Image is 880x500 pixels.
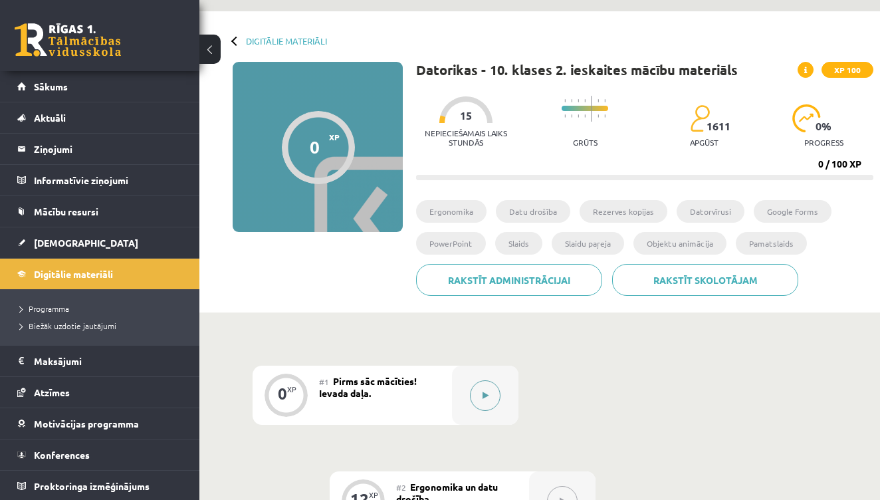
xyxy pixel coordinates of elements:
a: Rakstīt administrācijai [416,264,602,296]
img: icon-short-line-57e1e144782c952c97e751825c79c345078a6d821885a25fce030b3d8c18986b.svg [604,114,605,118]
a: Digitālie materiāli [246,36,327,46]
legend: Informatīvie ziņojumi [34,165,183,195]
a: Mācību resursi [17,196,183,227]
a: Digitālie materiāli [17,259,183,289]
li: Datorvīrusi [677,200,744,223]
a: Motivācijas programma [17,408,183,439]
img: icon-short-line-57e1e144782c952c97e751825c79c345078a6d821885a25fce030b3d8c18986b.svg [598,114,599,118]
span: XP 100 [822,62,873,78]
a: Informatīvie ziņojumi [17,165,183,195]
li: Pamatslaids [736,232,807,255]
a: Atzīmes [17,377,183,408]
p: Grūts [573,138,598,147]
span: Konferences [34,449,90,461]
a: Aktuāli [17,102,183,133]
span: #2 [396,482,406,493]
li: Rezerves kopijas [580,200,667,223]
a: Sākums [17,71,183,102]
p: progress [804,138,843,147]
legend: Maksājumi [34,346,183,376]
img: icon-short-line-57e1e144782c952c97e751825c79c345078a6d821885a25fce030b3d8c18986b.svg [564,114,566,118]
span: Aktuāli [34,112,66,124]
li: Google Forms [754,200,831,223]
img: icon-long-line-d9ea69661e0d244f92f715978eff75569469978d946b2353a9bb055b3ed8787d.svg [591,96,592,122]
span: Mācību resursi [34,205,98,217]
img: icon-short-line-57e1e144782c952c97e751825c79c345078a6d821885a25fce030b3d8c18986b.svg [584,99,586,102]
div: XP [287,386,296,393]
span: Biežāk uzdotie jautājumi [20,320,116,331]
img: icon-progress-161ccf0a02000e728c5f80fcf4c31c7af3da0e1684b2b1d7c360e028c24a22f1.svg [792,104,821,132]
a: Programma [20,303,186,314]
p: Nepieciešamais laiks stundās [416,128,516,147]
img: icon-short-line-57e1e144782c952c97e751825c79c345078a6d821885a25fce030b3d8c18986b.svg [571,99,572,102]
a: Ziņojumi [17,134,183,164]
span: Pirms sāc mācīties! Ievada daļa. [319,375,417,399]
span: Proktoringa izmēģinājums [34,480,150,492]
div: 0 [310,137,320,157]
a: Rīgas 1. Tālmācības vidusskola [15,23,121,57]
li: Objektu animācija [633,232,726,255]
li: PowerPoint [416,232,486,255]
legend: Ziņojumi [34,134,183,164]
span: 15 [460,110,472,122]
span: Motivācijas programma [34,418,139,430]
span: Digitālie materiāli [34,268,113,280]
span: 1611 [707,120,730,132]
img: students-c634bb4e5e11cddfef0936a35e636f08e4e9abd3cc4e673bd6f9a4125e45ecb1.svg [690,104,709,132]
li: Slaidu paŗeja [552,232,624,255]
span: 0 % [816,120,832,132]
div: 0 [278,388,287,400]
img: icon-short-line-57e1e144782c952c97e751825c79c345078a6d821885a25fce030b3d8c18986b.svg [578,99,579,102]
img: icon-short-line-57e1e144782c952c97e751825c79c345078a6d821885a25fce030b3d8c18986b.svg [578,114,579,118]
span: Sākums [34,80,68,92]
a: Rakstīt skolotājam [612,264,798,296]
li: Ergonomika [416,200,487,223]
div: XP [369,491,378,499]
a: Maksājumi [17,346,183,376]
img: icon-short-line-57e1e144782c952c97e751825c79c345078a6d821885a25fce030b3d8c18986b.svg [598,99,599,102]
img: icon-short-line-57e1e144782c952c97e751825c79c345078a6d821885a25fce030b3d8c18986b.svg [584,114,586,118]
li: Datu drošība [496,200,570,223]
span: #1 [319,376,329,387]
img: icon-short-line-57e1e144782c952c97e751825c79c345078a6d821885a25fce030b3d8c18986b.svg [571,114,572,118]
a: [DEMOGRAPHIC_DATA] [17,227,183,258]
span: Programma [20,303,69,314]
img: icon-short-line-57e1e144782c952c97e751825c79c345078a6d821885a25fce030b3d8c18986b.svg [564,99,566,102]
span: Atzīmes [34,386,70,398]
li: Slaids [495,232,542,255]
span: [DEMOGRAPHIC_DATA] [34,237,138,249]
img: icon-short-line-57e1e144782c952c97e751825c79c345078a6d821885a25fce030b3d8c18986b.svg [604,99,605,102]
h1: Datorikas - 10. klases 2. ieskaites mācību materiāls [416,62,738,78]
a: Konferences [17,439,183,470]
p: apgūst [690,138,718,147]
a: Biežāk uzdotie jautājumi [20,320,186,332]
span: XP [329,132,340,142]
